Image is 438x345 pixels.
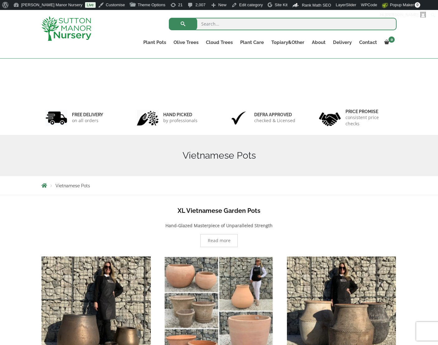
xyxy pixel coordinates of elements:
img: 2.jpg [137,110,159,126]
h6: FREE DELIVERY [72,112,103,117]
p: on all orders [72,117,103,124]
a: Cloud Trees [202,38,236,47]
p: consistent price checks [345,114,393,127]
h6: Price promise [345,109,393,114]
h6: hand picked [163,112,198,117]
a: Topiary&Other [268,38,308,47]
a: Hi, [378,10,428,20]
span: 0 [415,2,420,8]
b: Hand-Glazed Masterpiece of Unparalleled Strength [165,223,273,228]
a: Plant Care [236,38,268,47]
a: Olive Trees [170,38,202,47]
span: Site Kit [275,2,288,7]
nav: Breadcrumbs [41,183,397,188]
span: Vietnamese Pots [55,183,90,188]
a: Live [85,2,96,8]
img: 3.jpg [228,110,250,126]
h1: Vietnamese Pots [41,150,397,161]
a: Contact [355,38,381,47]
h6: Defra approved [254,112,295,117]
b: XL Vietnamese Garden Pots [178,207,260,214]
a: Plant Pots [140,38,170,47]
span: 0 [388,36,395,43]
a: About [308,38,329,47]
img: logo [41,16,91,41]
a: 0 [381,38,397,47]
span: Rank Math SEO [302,3,331,7]
img: 1.jpg [45,110,67,126]
a: Delivery [329,38,355,47]
p: checked & Licensed [254,117,295,124]
img: 4.jpg [319,108,341,127]
span: Read more [208,238,231,243]
input: Search... [169,18,397,30]
p: by professionals [163,117,198,124]
span: [PERSON_NAME] [385,12,418,17]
